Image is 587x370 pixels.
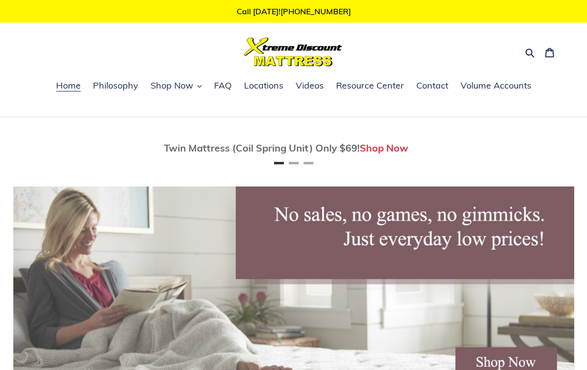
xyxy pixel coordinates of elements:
[209,79,237,93] a: FAQ
[146,79,207,93] button: Shop Now
[289,162,299,164] button: Page 2
[214,80,232,92] span: FAQ
[244,80,283,92] span: Locations
[244,37,342,66] img: Xtreme Discount Mattress
[164,142,360,154] span: Twin Mattress (Coil Spring Unit) Only $69!
[331,79,409,93] a: Resource Center
[336,80,404,92] span: Resource Center
[239,79,288,93] a: Locations
[56,80,81,92] span: Home
[360,142,408,154] a: Shop Now
[93,80,138,92] span: Philosophy
[151,80,193,92] span: Shop Now
[304,162,313,164] button: Page 3
[411,79,453,93] a: Contact
[274,162,284,164] button: Page 1
[88,79,143,93] a: Philosophy
[296,80,324,92] span: Videos
[51,79,86,93] a: Home
[456,79,536,93] a: Volume Accounts
[416,80,448,92] span: Contact
[280,6,351,16] a: [PHONE_NUMBER]
[291,79,329,93] a: Videos
[461,80,531,92] span: Volume Accounts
